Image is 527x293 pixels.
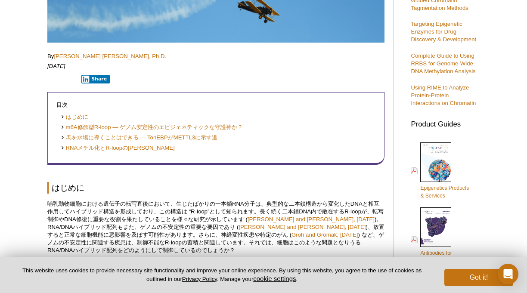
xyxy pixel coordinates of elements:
a: Epigenetics Products& Services [411,142,469,200]
a: RNAメチル化とR-loopの[PERSON_NAME] [61,144,175,152]
a: m6A修飾型R-loop ― ゲノム安定性のエピジェネティックな守護神か？ [61,123,243,132]
h2: はじめに [47,182,384,194]
iframe: X Post Button [47,74,75,83]
span: Epigenetics Products & Services [420,185,469,199]
a: [PERSON_NAME] and [PERSON_NAME], [DATE] [239,224,366,230]
a: Privacy Policy [182,276,217,282]
p: This website uses cookies to provide necessary site functionality and improve your online experie... [14,267,430,283]
a: [PERSON_NAME] [PERSON_NAME], Ph.D. [54,53,166,59]
div: Open Intercom Messenger [498,264,518,284]
img: Abs_epi_2015_cover_web_70x200 [420,207,451,247]
a: はじめに [61,113,88,121]
button: Got it! [444,269,513,286]
a: Antibodies forEpigenetics &Gene Regulation [411,207,459,273]
span: Antibodies for Epigenetics & Gene Regulation [420,250,459,271]
em: [DATE] [47,63,65,69]
a: Using RIME to Analyze Protein-Protein Interactions on Chromatin [411,84,476,106]
button: cookie settings [253,275,296,282]
h3: Product Guides [411,116,480,128]
img: Epi_brochure_140604_cover_web_70x200 [420,142,451,182]
a: Targeting Epigenetic Enzymes for Drug Discovery & Development [411,21,476,43]
a: 馬を水場に導くことはできる ― TonEBPがMETTL3に示す道 [61,134,217,142]
p: 哺乳動物細胞における遺伝子の転写直後において、生じたばかりの一本鎖RNA分子は、典型的な二本鎖構造から変化したDNAと相互作用してハイブリッド構造を形成しており、この構造は “R-loop”とし... [47,200,384,254]
button: Share [81,75,110,83]
p: By [47,52,384,60]
a: Groh and Gromak, [DATE] [291,231,358,238]
p: 目次 [56,101,375,109]
a: [PERSON_NAME] and [PERSON_NAME], [DATE] [248,216,375,222]
a: Complete Guide to Using RRBS for Genome-Wide DNA Methylation Analysis [411,52,475,74]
